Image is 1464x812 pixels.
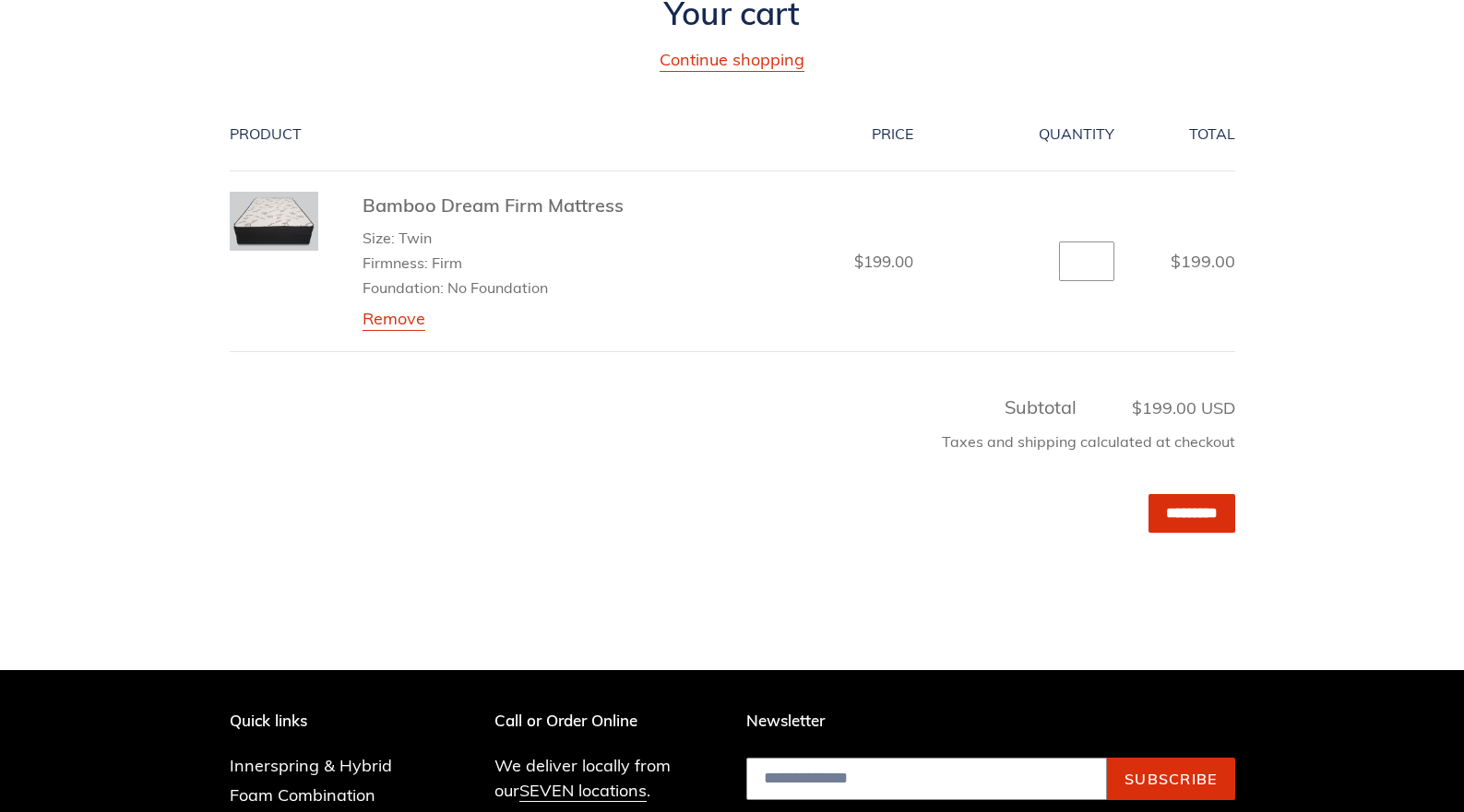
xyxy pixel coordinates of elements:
p: Newsletter [746,712,1235,730]
th: Price [682,98,934,171]
span: Subtotal [1005,395,1077,418]
dd: $199.00 [702,250,913,274]
th: Total [1135,98,1235,171]
p: Quick links [230,712,420,730]
a: Innerspring & Hybrid [230,755,392,776]
li: Firmness: Firm [363,252,624,274]
iframe: PayPal-paypal [230,572,1235,613]
th: Product [230,98,683,171]
a: Foam Combination [230,784,375,806]
a: Continue shopping [660,49,804,72]
div: Taxes and shipping calculated at checkout [230,421,1235,471]
a: SEVEN locations [519,780,647,802]
input: Email address [746,758,1107,800]
li: Foundation: No Foundation [363,277,624,299]
span: $199.00 USD [1081,395,1235,420]
button: Subscribe [1107,758,1235,800]
a: Bamboo Dream Firm Mattress [363,194,624,217]
span: Subscribe [1125,770,1218,788]
li: Size: Twin [363,227,624,249]
a: Remove Bamboo Dream Firm Mattress - Twin / Firm / No Foundation [363,308,425,331]
p: We deliver locally from our . [494,753,719,803]
ul: Product details [363,223,624,300]
p: Call or Order Online [494,712,719,730]
span: $199.00 [1171,251,1235,272]
th: Quantity [934,98,1135,171]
